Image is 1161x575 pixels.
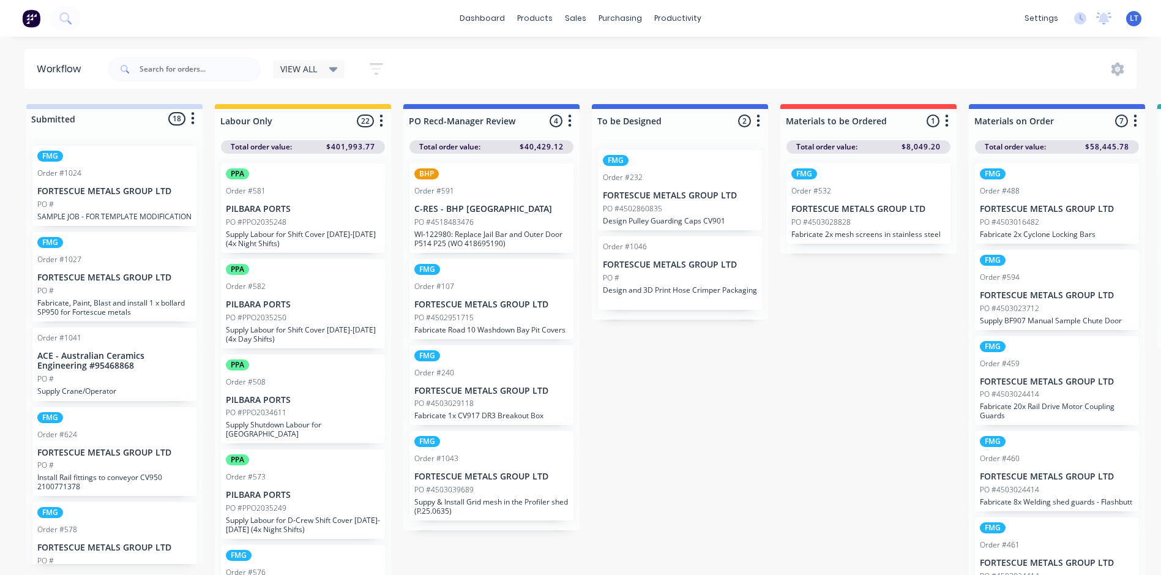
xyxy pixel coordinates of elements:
div: PPAOrder #508PILBARA PORTSPO #PPO2034611Supply Shutdown Labour for [GEOGRAPHIC_DATA] [221,355,385,444]
p: PILBARA PORTS [226,299,380,310]
p: PILBARA PORTS [226,490,380,500]
div: Order #1041ACE - Australian Ceramics Engineering #95468868PO #Supply Crane/Operator [32,328,196,401]
div: FMGOrder #107FORTESCUE METALS GROUP LTDPO #4502951715Fabricate Road 10 Washdown Bay Pit Covers [409,259,573,339]
input: Search for orders... [140,57,261,81]
p: PO #PPO2035248 [226,217,286,228]
div: BHP [414,168,439,179]
div: PPAOrder #573PILBARA PORTSPO #PPO2035249Supply Labour for D-Crew Shift Cover [DATE]-[DATE] (4x Ni... [221,449,385,539]
span: Total order value: [985,141,1046,152]
div: Order #582 [226,281,266,292]
p: Supply Labour for D-Crew Shift Cover [DATE]-[DATE] (4x Night Shifts) [226,516,380,534]
p: PILBARA PORTS [226,395,380,405]
p: Supply Crane/Operator [37,386,192,396]
div: FMG [980,436,1006,447]
span: Total order value: [796,141,857,152]
div: Order #461 [980,539,1020,551]
p: PO # [37,460,54,471]
div: Order #1027 [37,254,81,265]
div: FMG [980,341,1006,352]
p: FORTESCUE METALS GROUP LTD [980,290,1134,301]
span: VIEW ALL [280,62,317,75]
div: Order #460 [980,453,1020,464]
p: PO #4503024414 [980,484,1039,495]
div: BHPOrder #591C-RES - BHP [GEOGRAPHIC_DATA]PO #4518483476WI-122980: Replace Jail Bar and Outer Doo... [409,163,573,253]
div: FMGOrder #594FORTESCUE METALS GROUP LTDPO #4503023712Supply BF907 Manual Sample Chute Door [975,250,1139,330]
p: Supply BF907 Manual Sample Chute Door [980,316,1134,325]
p: PO #4503039689 [414,484,474,495]
div: Order #232 [603,172,643,183]
div: Workflow [37,62,87,77]
p: FORTESCUE METALS GROUP LTD [37,448,192,458]
p: PO # [37,374,54,385]
span: Total order value: [419,141,480,152]
div: PPA [226,264,249,275]
div: FMGOrder #459FORTESCUE METALS GROUP LTDPO #4503024414Fabricate 20x Rail Drive Motor Coupling Guards [975,336,1139,426]
div: FMGOrder #624FORTESCUE METALS GROUP LTDPO #Install Rail fittings to conveyor CV950 2100771378 [32,407,196,497]
div: FMG [37,507,63,518]
p: FORTESCUE METALS GROUP LTD [791,204,946,214]
p: FORTESCUE METALS GROUP LTD [603,190,757,201]
p: Supply Shutdown Labour for [GEOGRAPHIC_DATA] [226,420,380,438]
div: PPAOrder #582PILBARA PORTSPO #PPO2035250Supply Labour for Shift Cover [DATE]-[DATE] (4x Day Shifts) [221,259,385,348]
div: sales [559,9,592,28]
div: Order #459 [980,358,1020,369]
div: Order #532 [791,186,831,197]
div: FMGOrder #1024FORTESCUE METALS GROUP LTDPO #SAMPLE JOB - FOR TEMPLATE MODIFICATION [32,146,196,226]
span: $40,429.12 [520,141,564,152]
div: FMG [226,550,252,561]
div: Order #1024 [37,168,81,179]
div: FMGOrder #240FORTESCUE METALS GROUP LTDPO #4503029118Fabricate 1x CV917 DR3 Breakout Box [409,345,573,426]
p: Fabricate 2x mesh screens in stainless steel [791,230,946,239]
span: $58,445.78 [1085,141,1129,152]
p: PO # [37,199,54,210]
p: FORTESCUE METALS GROUP LTD [37,186,192,197]
p: FORTESCUE METALS GROUP LTD [603,260,757,270]
p: Supply Labour for Shift Cover [DATE]-[DATE] (4x Night Shifts) [226,230,380,248]
p: PO #PPO2034611 [226,407,286,418]
div: products [511,9,559,28]
p: Fabricate 2x Cyclone Locking Bars [980,230,1134,239]
div: Order #1043 [414,453,458,464]
div: Order #624 [37,429,77,440]
p: Install Rail fittings to conveyor CV950 2100771378 [37,473,192,491]
p: PO # [37,285,54,296]
p: FORTESCUE METALS GROUP LTD [980,377,1134,387]
p: FORTESCUE METALS GROUP LTD [37,272,192,283]
div: FMG [37,237,63,248]
p: PO #4502860835 [603,203,662,214]
div: FMG [414,350,440,361]
p: PO #PPO2035250 [226,312,286,323]
div: Order #594 [980,272,1020,283]
p: PO # [603,272,619,284]
div: PPA [226,359,249,370]
p: PO #4518483476 [414,217,474,228]
img: Factory [22,9,40,28]
div: FMGOrder #488FORTESCUE METALS GROUP LTDPO #4503016482Fabricate 2x Cyclone Locking Bars [975,163,1139,244]
p: Suppy & Install Grid mesh in the Profiler shed (P.25.0635) [414,497,569,516]
p: PO #4503024414 [980,389,1039,400]
div: Order #1046FORTESCUE METALS GROUP LTDPO #Design and 3D Print Hose Crimper Packaging [598,236,762,310]
span: $8,049.20 [902,141,941,152]
div: PPAOrder #581PILBARA PORTSPO #PPO2035248Supply Labour for Shift Cover [DATE]-[DATE] (4x Night Shi... [221,163,385,253]
p: ACE - Australian Ceramics Engineering #95468868 [37,351,192,372]
div: FMGOrder #1043FORTESCUE METALS GROUP LTDPO #4503039689Suppy & Install Grid mesh in the Profiler s... [409,431,573,521]
p: Fabricate 1x CV917 DR3 Breakout Box [414,411,569,420]
div: Order #508 [226,377,266,388]
div: FMGOrder #532FORTESCUE METALS GROUP LTDPO #4503028828Fabricate 2x mesh screens in stainless steel [786,163,950,244]
p: Design and 3D Print Hose Crimper Packaging [603,285,757,295]
p: Fabricate 8x Welding shed guards - Flashbutt [980,497,1134,506]
p: C-RES - BHP [GEOGRAPHIC_DATA] [414,204,569,214]
div: Order #1046 [603,241,647,252]
div: FMG [980,255,1006,266]
div: PPA [226,454,249,465]
div: Order #1041 [37,333,81,344]
p: FORTESCUE METALS GROUP LTD [414,299,569,310]
div: FMGOrder #460FORTESCUE METALS GROUP LTDPO #4503024414Fabricate 8x Welding shed guards - Flashbutt [975,431,1139,511]
div: FMG [37,412,63,423]
div: Order #107 [414,281,454,292]
p: FORTESCUE METALS GROUP LTD [980,558,1134,568]
div: FMGOrder #1027FORTESCUE METALS GROUP LTDPO #Fabricate, Paint, Blast and install 1 x bollard SP950... [32,232,196,321]
div: purchasing [592,9,648,28]
p: FORTESCUE METALS GROUP LTD [414,386,569,396]
p: FORTESCUE METALS GROUP LTD [980,204,1134,214]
